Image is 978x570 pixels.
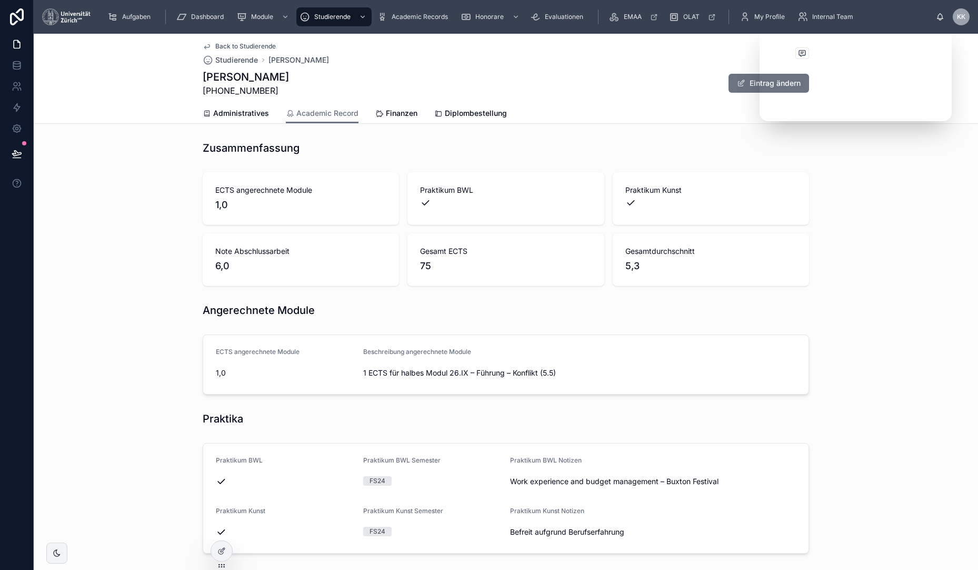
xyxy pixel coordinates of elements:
[215,55,258,65] span: Studierende
[392,13,448,21] span: Academic Records
[475,13,504,21] span: Honorare
[625,246,796,257] span: Gesamtdurchschnitt
[104,7,158,26] a: Aufgaben
[510,456,582,464] span: Praktikum BWL Notizen
[527,7,591,26] a: Evaluationen
[625,185,796,195] span: Praktikum Kunst
[203,141,300,155] h1: Zusammenfassung
[215,198,386,212] span: 1,0
[957,13,965,21] span: KK
[445,108,507,119] span: Diplombestellung
[203,411,243,426] h1: Praktika
[420,246,591,257] span: Gesamt ECTS
[363,507,443,515] span: Praktikum Kunst Semester
[216,368,355,378] span: 1,0
[203,42,276,51] a: Back to Studierende
[203,55,258,65] a: Studierende
[363,456,441,464] span: Praktikum BWL Semester
[268,55,329,65] a: [PERSON_NAME]
[812,13,853,21] span: Internal Team
[434,104,507,125] a: Diplombestellung
[363,368,796,378] span: 1 ECTS für halbes Modul 26.IX – Führung – Konflikt (5.5)
[42,8,91,25] img: App logo
[233,7,294,26] a: Module
[625,259,796,273] span: 5,3
[203,84,289,97] span: [PHONE_NUMBER]
[215,42,276,51] span: Back to Studierende
[794,7,861,26] a: Internal Team
[216,348,300,356] span: ECTS angerechnete Module
[215,185,386,195] span: ECTS angerechnete Module
[420,185,591,195] span: Praktikum BWL
[173,7,231,26] a: Dashboard
[213,108,269,119] span: Administratives
[754,13,785,21] span: My Profile
[510,476,796,487] span: Work experience and budget management – Buxton Festival
[203,70,289,84] h1: [PERSON_NAME]
[251,13,273,21] span: Module
[215,246,386,257] span: Note Abschlussarbeit
[420,259,591,273] span: 75
[370,527,385,536] div: FS24
[99,5,936,28] div: scrollable content
[296,108,358,119] span: Academic Record
[386,108,417,119] span: Finanzen
[545,13,583,21] span: Evaluationen
[122,13,151,21] span: Aufgaben
[216,456,263,464] span: Praktikum BWL
[314,13,351,21] span: Studierende
[286,104,358,124] a: Academic Record
[203,104,269,125] a: Administratives
[363,348,471,356] span: Beschreibung angerechnete Module
[510,527,796,537] span: Befreit aufgrund Berufserfahrung
[296,7,372,26] a: Studierende
[728,74,809,93] button: Eintrag ändern
[191,13,224,21] span: Dashboard
[606,7,663,26] a: EMAA
[683,13,700,21] span: OLAT
[457,7,525,26] a: Honorare
[374,7,455,26] a: Academic Records
[624,13,642,21] span: EMAA
[216,507,265,515] span: Praktikum Kunst
[736,7,792,26] a: My Profile
[370,476,385,486] div: FS24
[510,507,584,515] span: Praktikum Kunst Notizen
[665,7,721,26] a: OLAT
[203,303,315,318] h1: Angerechnete Module
[215,259,386,273] span: 6,0
[375,104,417,125] a: Finanzen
